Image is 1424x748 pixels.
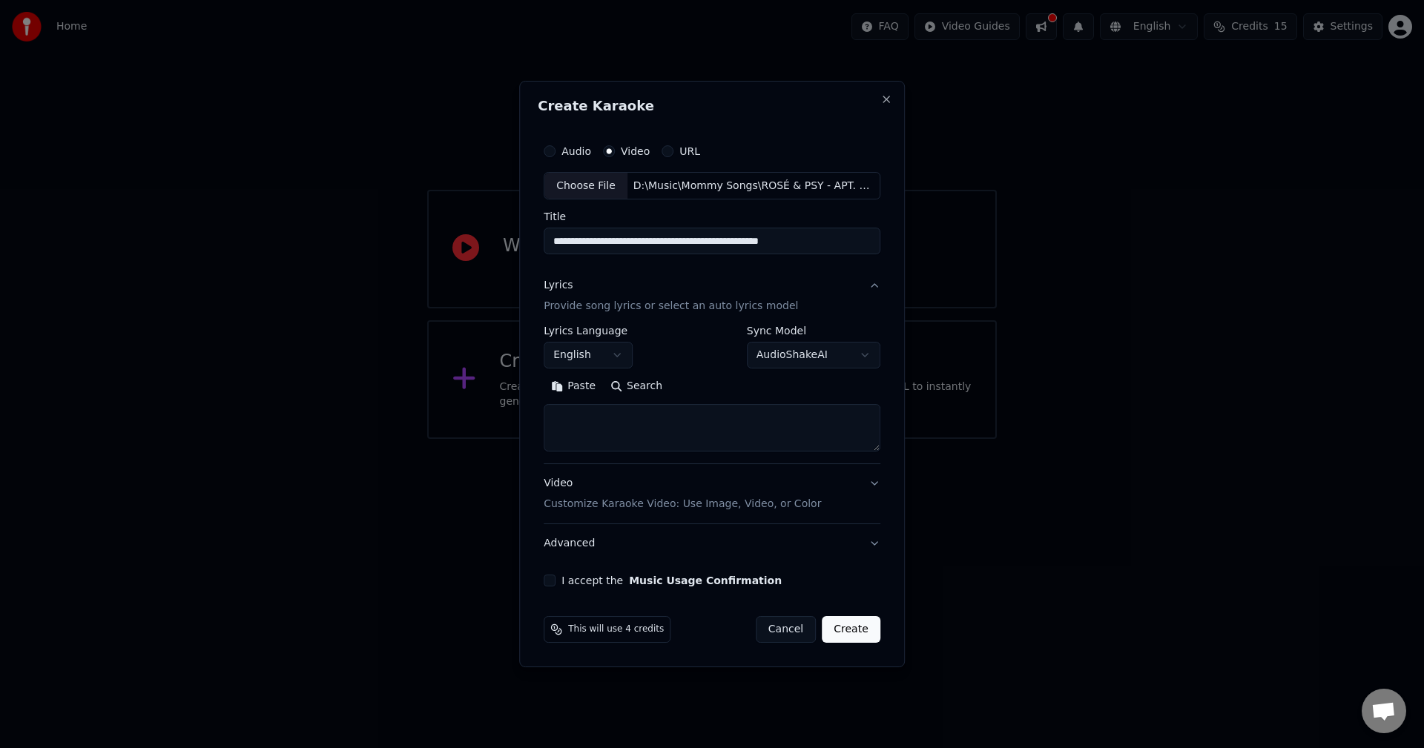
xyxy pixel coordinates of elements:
button: Create [822,616,880,643]
div: LyricsProvide song lyrics or select an auto lyrics model [544,326,880,464]
button: VideoCustomize Karaoke Video: Use Image, Video, or Color [544,465,880,524]
label: URL [679,146,700,156]
span: This will use 4 credits [568,623,664,635]
div: Video [544,477,821,512]
button: Paste [544,375,603,399]
p: Provide song lyrics or select an auto lyrics model [544,299,798,314]
p: Customize Karaoke Video: Use Image, Video, or Color [544,497,821,512]
button: Advanced [544,524,880,563]
div: Choose File [544,173,627,199]
div: Lyrics [544,279,573,294]
button: LyricsProvide song lyrics or select an auto lyrics model [544,267,880,326]
button: Search [603,375,670,399]
button: Cancel [756,616,816,643]
label: Title [544,212,880,222]
h2: Create Karaoke [538,99,886,113]
label: I accept the [561,575,782,586]
label: Video [621,146,650,156]
button: I accept the [629,575,782,586]
label: Lyrics Language [544,326,633,337]
label: Audio [561,146,591,156]
div: D:\Music\Mommy Songs\ROSÉ & PSY - APT. (live from 싸이흠뻑쇼 SUMMERSWAG 2025) (2).mp4 [627,179,880,193]
label: Sync Model [747,326,880,337]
